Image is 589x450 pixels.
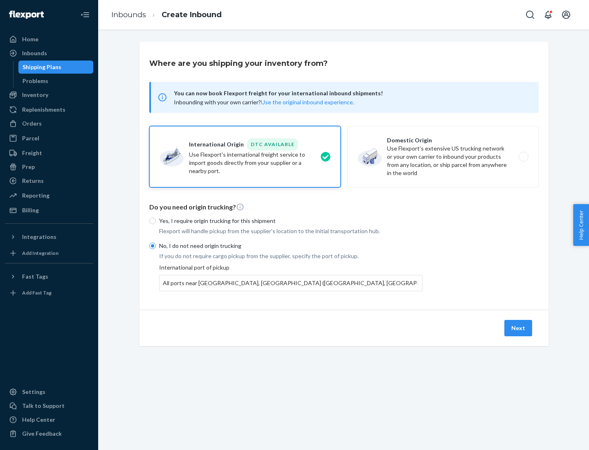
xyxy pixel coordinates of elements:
[174,88,529,98] span: You can now book Flexport freight for your international inbound shipments!
[174,99,354,106] span: Inbounding with your own carrier?
[5,385,93,398] a: Settings
[5,399,93,412] a: Talk to Support
[159,217,423,225] p: Yes, I require origin trucking for this shipment
[22,206,39,214] div: Billing
[149,58,328,69] h3: Where are you shipping your inventory from?
[149,202,539,212] p: Do you need origin trucking?
[22,388,45,396] div: Settings
[149,243,156,249] input: No, I do not need origin trucking
[22,250,58,256] div: Add Integration
[5,103,93,116] a: Replenishments
[105,3,228,27] ol: breadcrumbs
[5,270,93,283] button: Fast Tags
[5,33,93,46] a: Home
[5,117,93,130] a: Orders
[522,7,538,23] button: Open Search Box
[22,91,48,99] div: Inventory
[22,402,65,410] div: Talk to Support
[5,189,93,202] a: Reporting
[159,242,423,250] p: No, I do not need origin trucking
[159,227,423,235] p: Flexport will handle pickup from the supplier's location to the initial transportation hub.
[573,204,589,246] button: Help Center
[22,272,48,281] div: Fast Tags
[18,61,94,74] a: Shipping Plans
[22,63,61,71] div: Shipping Plans
[22,149,42,157] div: Freight
[22,49,47,57] div: Inbounds
[159,252,423,260] p: If you do not require cargo pickup from the supplier, specify the port of pickup.
[5,47,93,60] a: Inbounds
[22,134,39,142] div: Parcel
[22,119,42,128] div: Orders
[149,218,156,224] input: Yes, I require origin trucking for this shipment
[504,320,532,336] button: Next
[5,146,93,160] a: Freight
[5,160,93,173] a: Prep
[5,286,93,299] a: Add Fast Tag
[22,177,44,185] div: Returns
[22,191,49,200] div: Reporting
[261,98,354,106] button: Use the original inbound experience.
[22,289,52,296] div: Add Fast Tag
[18,74,94,88] a: Problems
[159,263,423,291] div: International port of pickup
[5,204,93,217] a: Billing
[22,416,55,424] div: Help Center
[540,7,556,23] button: Open notifications
[22,430,62,438] div: Give Feedback
[558,7,574,23] button: Open account menu
[22,77,48,85] div: Problems
[77,7,93,23] button: Close Navigation
[5,174,93,187] a: Returns
[5,230,93,243] button: Integrations
[22,233,56,241] div: Integrations
[22,163,35,171] div: Prep
[5,132,93,145] a: Parcel
[9,11,44,19] img: Flexport logo
[5,247,93,260] a: Add Integration
[111,10,146,19] a: Inbounds
[162,10,222,19] a: Create Inbound
[5,413,93,426] a: Help Center
[22,106,65,114] div: Replenishments
[5,427,93,440] button: Give Feedback
[5,88,93,101] a: Inventory
[22,35,38,43] div: Home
